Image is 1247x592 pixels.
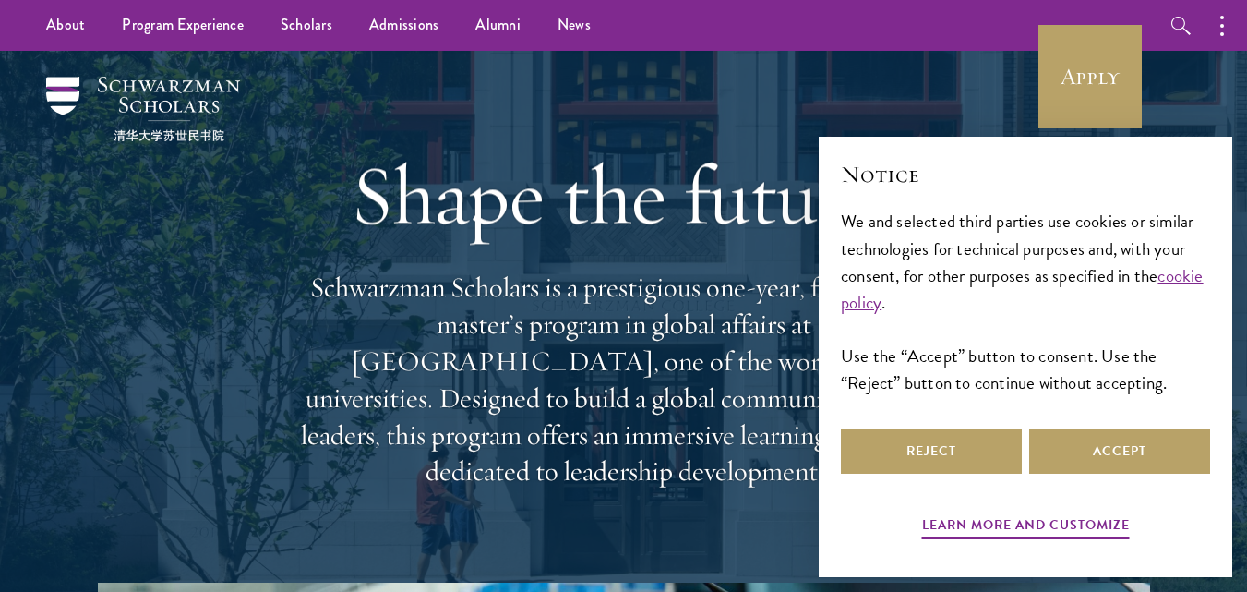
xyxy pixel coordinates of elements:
a: Apply [1038,25,1142,128]
h1: Shape the future. [292,143,956,247]
button: Reject [841,429,1022,474]
a: cookie policy [841,262,1204,316]
img: Schwarzman Scholars [46,77,240,141]
p: Schwarzman Scholars is a prestigious one-year, fully funded master’s program in global affairs at... [292,270,956,490]
button: Accept [1029,429,1210,474]
button: Learn more and customize [922,513,1130,542]
h2: Notice [841,159,1210,190]
div: We and selected third parties use cookies or similar technologies for technical purposes and, wit... [841,208,1210,395]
